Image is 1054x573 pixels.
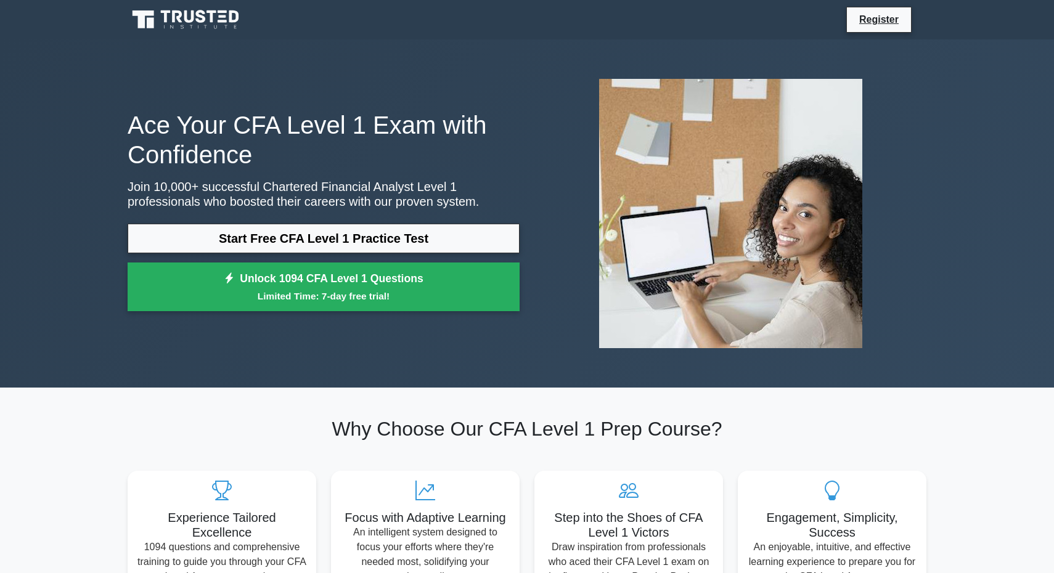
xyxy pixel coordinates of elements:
a: Start Free CFA Level 1 Practice Test [128,224,520,253]
h5: Focus with Adaptive Learning [341,510,510,525]
h5: Experience Tailored Excellence [137,510,306,540]
a: Register [852,12,906,27]
h1: Ace Your CFA Level 1 Exam with Confidence [128,110,520,169]
h5: Engagement, Simplicity, Success [748,510,917,540]
a: Unlock 1094 CFA Level 1 QuestionsLimited Time: 7-day free trial! [128,262,520,312]
h5: Step into the Shoes of CFA Level 1 Victors [544,510,713,540]
small: Limited Time: 7-day free trial! [143,289,504,303]
h2: Why Choose Our CFA Level 1 Prep Course? [128,417,926,441]
p: Join 10,000+ successful Chartered Financial Analyst Level 1 professionals who boosted their caree... [128,179,520,209]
